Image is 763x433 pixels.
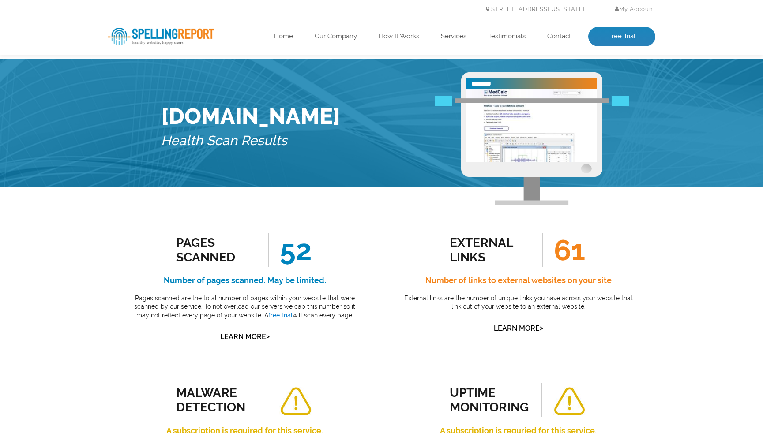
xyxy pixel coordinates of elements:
[450,385,530,414] div: uptime monitoring
[542,233,585,267] span: 61
[176,235,256,265] div: Pages Scanned
[220,332,270,341] a: Learn More>
[268,312,293,319] a: free trial
[176,385,256,414] div: malware detection
[461,72,602,205] img: Free Webiste Analysis
[161,129,340,153] h5: Health Scan Results
[402,273,635,287] h4: Number of links to external websites on your site
[402,294,635,311] p: External links are the number of unique links you have across your website that link out of your ...
[279,387,312,416] img: alert
[128,294,362,320] p: Pages scanned are the total number of pages within your website that were scanned by our service....
[540,322,543,334] span: >
[466,89,597,162] img: Free Website Analysis
[161,103,340,129] h1: [DOMAIN_NAME]
[268,233,312,267] span: 52
[266,330,270,343] span: >
[553,387,586,416] img: alert
[128,273,362,287] h4: Number of pages scanned. May be limited.
[435,96,629,107] img: Free Webiste Analysis
[450,235,530,265] div: external links
[494,324,543,332] a: Learn More>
